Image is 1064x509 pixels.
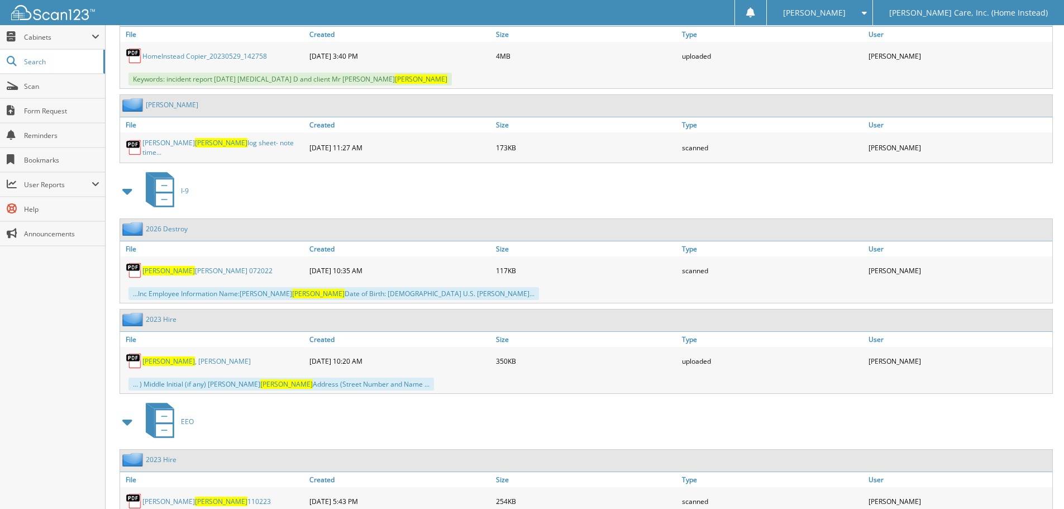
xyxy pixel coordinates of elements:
a: User [866,472,1052,487]
a: Type [679,117,866,132]
span: EEO [181,417,194,426]
div: ...Inc Employee Information Name:[PERSON_NAME] Date of Birth: [DEMOGRAPHIC_DATA] U.S. [PERSON_NAM... [128,287,539,300]
div: [PERSON_NAME] [866,45,1052,67]
div: [DATE] 10:35 AM [307,259,493,282]
div: [PERSON_NAME] [866,259,1052,282]
a: File [120,332,307,347]
a: User [866,332,1052,347]
a: Size [493,117,680,132]
span: Scan [24,82,99,91]
a: Created [307,241,493,256]
img: PDF.png [126,353,142,369]
a: File [120,472,307,487]
div: [DATE] 3:40 PM [307,45,493,67]
a: Type [679,332,866,347]
span: [PERSON_NAME] [292,289,345,298]
span: User Reports [24,180,92,189]
span: Reminders [24,131,99,140]
span: I-9 [181,186,189,196]
img: folder2.png [122,222,146,236]
div: scanned [679,259,866,282]
div: ... ) Middle Initial (if any) [PERSON_NAME] Address (Street Number and Name ... [128,378,434,391]
span: Cabinets [24,32,92,42]
a: Created [307,472,493,487]
a: Created [307,117,493,132]
a: [PERSON_NAME][PERSON_NAME] 072022 [142,266,273,275]
span: [PERSON_NAME] Care, Inc. (Home Instead) [889,9,1048,16]
a: 2026 Destroy [146,224,188,234]
span: [PERSON_NAME] [195,497,247,506]
a: HomeInstead Copier_20230529_142758 [142,51,267,61]
span: [PERSON_NAME] [260,379,313,389]
span: [PERSON_NAME] [783,9,846,16]
iframe: Chat Widget [1008,455,1064,509]
img: folder2.png [122,312,146,326]
div: 4MB [493,45,680,67]
a: Size [493,472,680,487]
span: [PERSON_NAME] [195,138,247,148]
a: [PERSON_NAME][PERSON_NAME]log sheet- note time... [142,138,304,157]
div: uploaded [679,45,866,67]
div: 350KB [493,350,680,372]
a: Type [679,472,866,487]
a: File [120,117,307,132]
span: Keywords: incident report [DATE] [MEDICAL_DATA] D and client Mr [PERSON_NAME] [128,73,452,85]
img: PDF.png [126,262,142,279]
img: PDF.png [126,139,142,156]
span: Announcements [24,229,99,239]
span: Search [24,57,98,66]
span: Form Request [24,106,99,116]
a: [PERSON_NAME] [146,100,198,110]
a: User [866,27,1052,42]
a: Created [307,27,493,42]
a: Size [493,241,680,256]
img: PDF.png [126,47,142,64]
img: folder2.png [122,98,146,112]
img: scan123-logo-white.svg [11,5,95,20]
div: scanned [679,135,866,160]
div: [DATE] 11:27 AM [307,135,493,160]
span: Bookmarks [24,155,99,165]
a: File [120,27,307,42]
div: [PERSON_NAME] [866,135,1052,160]
a: [PERSON_NAME][PERSON_NAME]110223 [142,497,271,506]
a: [PERSON_NAME], [PERSON_NAME] [142,356,251,366]
a: I-9 [139,169,189,213]
span: Help [24,204,99,214]
span: [PERSON_NAME] [395,74,447,84]
a: 2023 Hire [146,455,176,464]
div: 173KB [493,135,680,160]
div: uploaded [679,350,866,372]
span: [PERSON_NAME] [142,356,195,366]
a: Size [493,332,680,347]
a: File [120,241,307,256]
div: [PERSON_NAME] [866,350,1052,372]
a: Size [493,27,680,42]
a: User [866,241,1052,256]
a: User [866,117,1052,132]
div: 117KB [493,259,680,282]
a: Type [679,241,866,256]
img: folder2.png [122,453,146,467]
a: 2023 Hire [146,315,176,324]
div: [DATE] 10:20 AM [307,350,493,372]
a: Type [679,27,866,42]
a: Created [307,332,493,347]
a: EEO [139,399,194,444]
span: [PERSON_NAME] [142,266,195,275]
